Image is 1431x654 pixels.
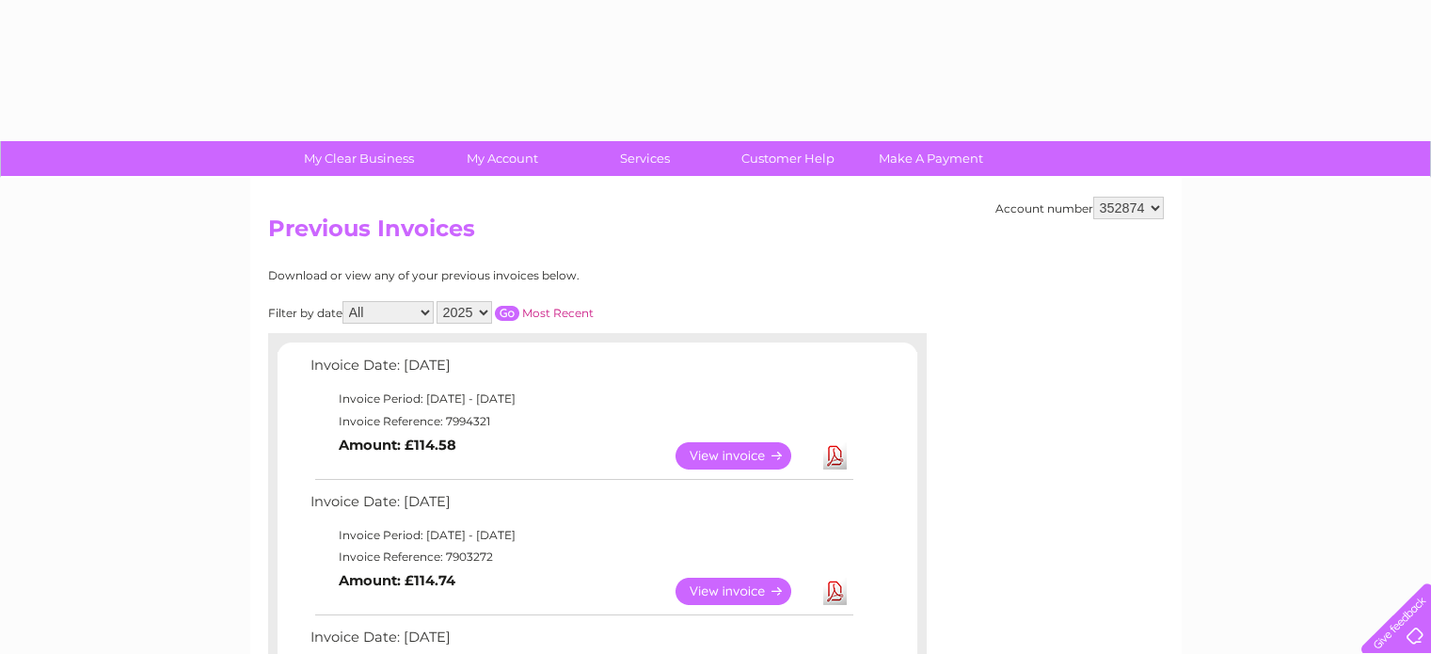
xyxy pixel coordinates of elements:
[823,578,847,605] a: Download
[567,141,723,176] a: Services
[676,442,814,470] a: View
[306,489,856,524] td: Invoice Date: [DATE]
[710,141,866,176] a: Customer Help
[339,572,455,589] b: Amount: £114.74
[424,141,580,176] a: My Account
[268,301,762,324] div: Filter by date
[995,197,1164,219] div: Account number
[268,269,762,282] div: Download or view any of your previous invoices below.
[522,306,594,320] a: Most Recent
[306,546,856,568] td: Invoice Reference: 7903272
[281,141,437,176] a: My Clear Business
[306,388,856,410] td: Invoice Period: [DATE] - [DATE]
[306,353,856,388] td: Invoice Date: [DATE]
[306,524,856,547] td: Invoice Period: [DATE] - [DATE]
[306,410,856,433] td: Invoice Reference: 7994321
[339,437,456,454] b: Amount: £114.58
[823,442,847,470] a: Download
[268,215,1164,251] h2: Previous Invoices
[676,578,814,605] a: View
[853,141,1009,176] a: Make A Payment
